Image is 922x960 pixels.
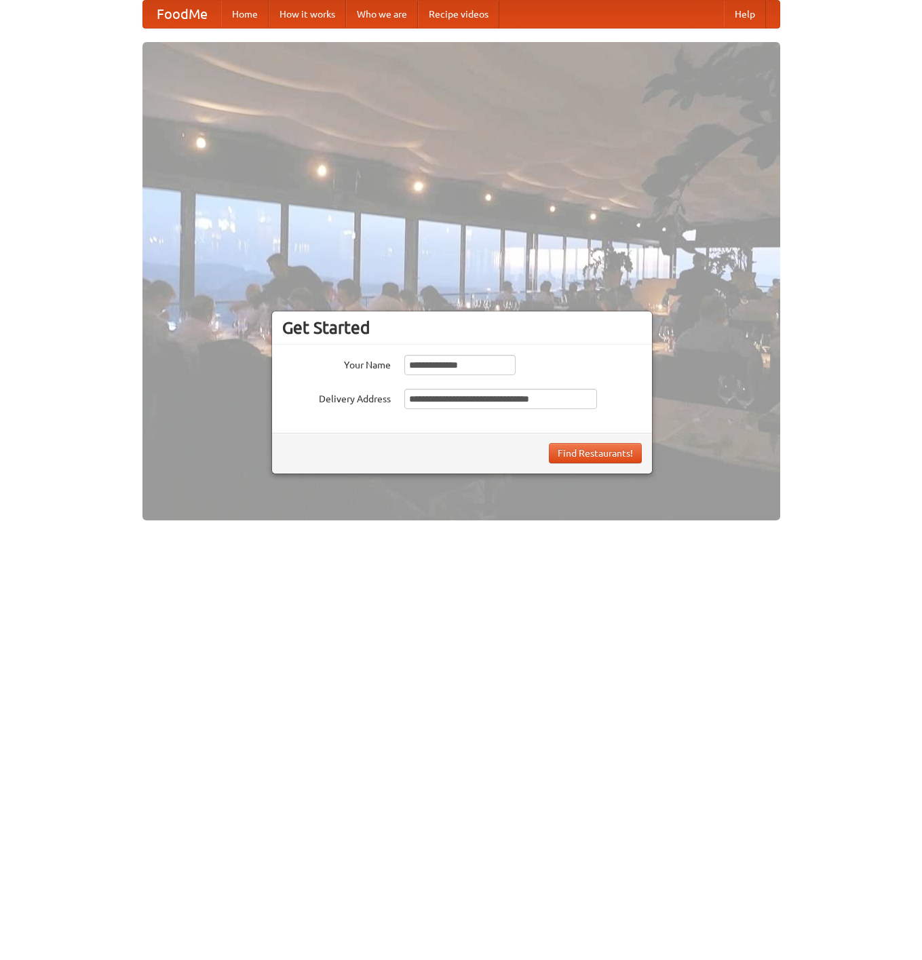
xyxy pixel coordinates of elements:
a: Help [724,1,766,28]
h3: Get Started [282,318,642,338]
a: Home [221,1,269,28]
label: Your Name [282,355,391,372]
label: Delivery Address [282,389,391,406]
a: How it works [269,1,346,28]
a: Recipe videos [418,1,499,28]
button: Find Restaurants! [549,443,642,463]
a: Who we are [346,1,418,28]
a: FoodMe [143,1,221,28]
